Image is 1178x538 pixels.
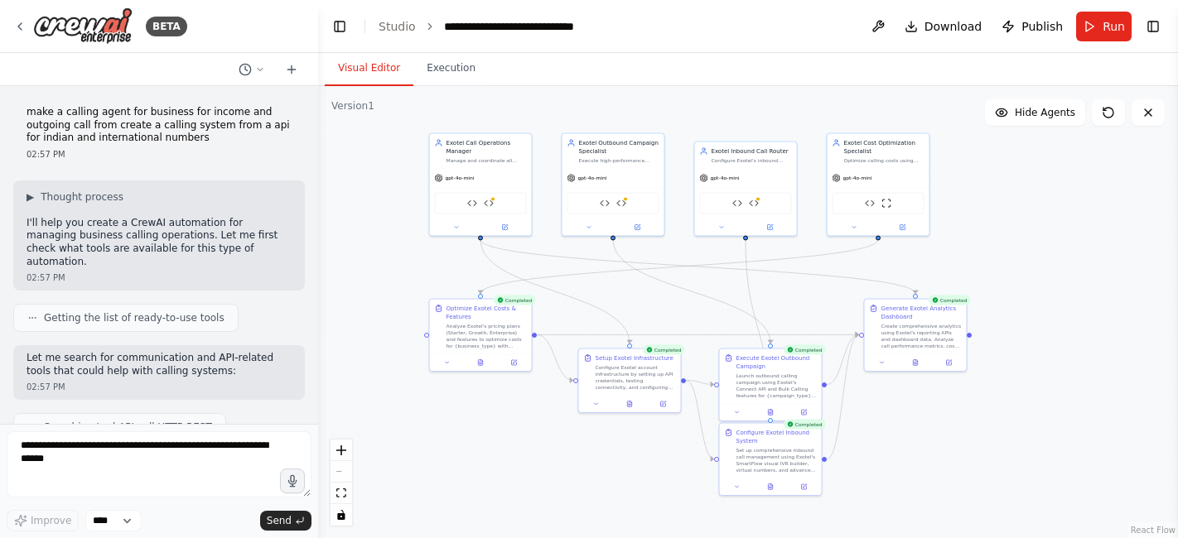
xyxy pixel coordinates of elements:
[712,147,792,156] div: Exotel Inbound Call Router
[694,142,798,237] div: Exotel Inbound Call RouterConfigure Exotel's inbound calling features including virtual numbers, ...
[864,299,968,372] div: CompletedGenerate Exotel Analytics DashboardCreate comprehensive analytics using Exotel's reporti...
[789,482,818,492] button: Open in side panel
[537,330,572,384] g: Edge from 461e9f42-ea5c-45ef-95d7-60ee9c500ee4 to 9feb76ed-9819-4972-8da2-4fd493a6da16
[44,311,224,324] span: Getting the list of ready-to-use tools
[146,17,187,36] div: BETA
[463,358,498,367] button: View output
[712,157,792,164] div: Configure Exotel's inbound calling features including virtual numbers, SmartFlow IVR, call routin...
[476,239,882,293] g: Edge from bd85f26f-9537-4f06-9385-be4bd8de7ce4 to 461e9f42-ea5c-45ef-95d7-60ee9c500ee4
[467,199,477,209] img: REST API Call Tool
[711,175,740,181] span: gpt-4o-mini
[616,199,626,209] img: Exotel API Tool
[600,199,610,209] img: REST API Call Tool
[331,504,352,526] button: toggle interactivity
[41,190,123,204] span: Thought process
[331,440,352,461] button: zoom in
[753,407,788,417] button: View output
[879,223,926,233] button: Open in side panel
[1021,18,1063,35] span: Publish
[331,440,352,526] div: React Flow controls
[746,223,794,233] button: Open in side panel
[985,99,1085,126] button: Hide Agents
[925,18,982,35] span: Download
[579,139,659,156] div: Exotel Outbound Campaign Specialist
[413,51,489,86] button: Execution
[686,376,713,463] g: Edge from 9feb76ed-9819-4972-8da2-4fd493a6da16 to 1edcbd5c-adcc-4d3c-8680-27d8ac0f02fe
[827,133,930,237] div: Exotel Cost Optimization SpecialistOptimize calling costs using Exotel's pricing structure and fe...
[1131,526,1176,535] a: React Flow attribution
[1142,15,1165,38] button: Show right sidebar
[719,348,823,422] div: CompletedExecute Exotel Outbound CampaignLaunch outbound calling campaign using Exotel's Connect ...
[27,190,34,204] span: ▶
[331,483,352,504] button: fit view
[844,139,925,156] div: Exotel Cost Optimization Specialist
[429,299,533,372] div: CompletedOptimize Exotel Costs & FeaturesAnalyze Exotel's pricing plans (Starter, Growth, Enterpr...
[446,175,475,181] span: gpt-4o-mini
[844,157,925,164] div: Optimize calling costs using Exotel's pricing structure and features for {business_type}. Analyze...
[447,323,527,349] div: Analyze Exotel's pricing plans (Starter, Growth, Enterprise) and features to optimize costs for {...
[732,199,742,209] img: REST API Call Tool
[31,514,71,527] span: Improve
[1015,106,1075,119] span: Hide Agents
[898,12,989,41] button: Download
[484,199,494,209] img: Exotel API Tool
[27,271,292,284] div: 02:57 PM
[537,330,858,339] g: Edge from 461e9f42-ea5c-45ef-95d7-60ee9c500ee4 to c4977776-afb9-4ed8-ae38-164d51da2ae0
[596,354,673,363] div: Setup Exotel Infrastructure
[719,423,823,497] div: CompletedConfigure Exotel Inbound SystemSet up comprehensive inbound call management using Exotel...
[500,358,528,367] button: Open in side panel
[1103,18,1125,35] span: Run
[827,330,858,388] g: Edge from 50990249-5d1c-4c22-a69a-f2bae96ff630 to c4977776-afb9-4ed8-ae38-164d51da2ae0
[753,482,788,492] button: View output
[1076,12,1132,41] button: Run
[562,133,665,237] div: Exotel Outbound Campaign SpecialistExecute high-performance outbound calling campaigns using Exot...
[27,106,292,145] p: make a calling agent for business for income and outgoing call from create a calling system from ...
[898,358,933,367] button: View output
[578,348,682,414] div: CompletedSetup Exotel InfrastructureConfigure Exotel account infrastructure by setting up API cre...
[33,7,133,45] img: Logo
[578,175,607,181] span: gpt-4o-mini
[476,239,634,343] g: Edge from 488988ab-4539-4029-9e3f-f6677c22f6ce to 9feb76ed-9819-4972-8da2-4fd493a6da16
[612,399,647,409] button: View output
[596,364,676,391] div: Configure Exotel account infrastructure by setting up API credentials, testing connectivity, and ...
[865,199,875,209] img: REST API Call Tool
[260,511,311,531] button: Send
[643,345,685,355] div: Completed
[881,305,962,321] div: Generate Exotel Analytics Dashboard
[579,157,659,164] div: Execute high-performance outbound calling campaigns using Exotel's Connect API and Bulk Calling f...
[609,239,775,343] g: Edge from b6715e26-0670-4dea-8132-9a99754d31d0 to 50990249-5d1c-4c22-a69a-f2bae96ff630
[278,60,305,79] button: Start a new chat
[7,510,79,531] button: Improve
[27,381,292,393] div: 02:57 PM
[232,60,272,79] button: Switch to previous chat
[995,12,1069,41] button: Publish
[379,20,416,33] a: Studio
[27,190,123,204] button: ▶Thought process
[736,447,817,473] div: Set up comprehensive inbound call management using Exotel's SmartFlow visual IVR builder, virtual...
[614,223,661,233] button: Open in side panel
[843,175,872,181] span: gpt-4o-mini
[27,217,292,268] p: I'll help you create a CrewAI automation for managing business calling operations. Let me first c...
[429,133,533,237] div: Exotel Call Operations ManagerManage and coordinate all Exotel calling operations including outgo...
[447,139,527,156] div: Exotel Call Operations Manager
[827,330,858,463] g: Edge from 1edcbd5c-adcc-4d3c-8680-27d8ac0f02fe to c4977776-afb9-4ed8-ae38-164d51da2ae0
[481,223,529,233] button: Open in side panel
[881,323,962,349] div: Create comprehensive analytics using Exotel's reporting APIs and dashboard data. Analyze call per...
[784,420,826,430] div: Completed
[736,372,817,399] div: Launch outbound calling campaign using Exotel's Connect API and Bulk Calling features for {campai...
[929,295,971,305] div: Completed
[881,199,891,209] img: ScrapeWebsiteTool
[784,345,826,355] div: Completed
[280,468,305,493] button: Click to speak your automation idea
[328,15,351,38] button: Hide left sidebar
[741,239,775,417] g: Edge from 34bfd53b-1169-4026-bbae-7da8e31dcafe to 1edcbd5c-adcc-4d3c-8680-27d8ac0f02fe
[44,420,212,434] span: Searching tool API call HTTP REST
[447,305,527,321] div: Optimize Exotel Costs & Features
[789,407,818,417] button: Open in side panel
[736,354,817,371] div: Execute Exotel Outbound Campaign
[447,157,527,164] div: Manage and coordinate all Exotel calling operations including outgoing campaigns, incoming call r...
[494,295,536,305] div: Completed
[649,399,677,409] button: Open in side panel
[749,199,759,209] img: Exotel API Tool
[325,51,413,86] button: Visual Editor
